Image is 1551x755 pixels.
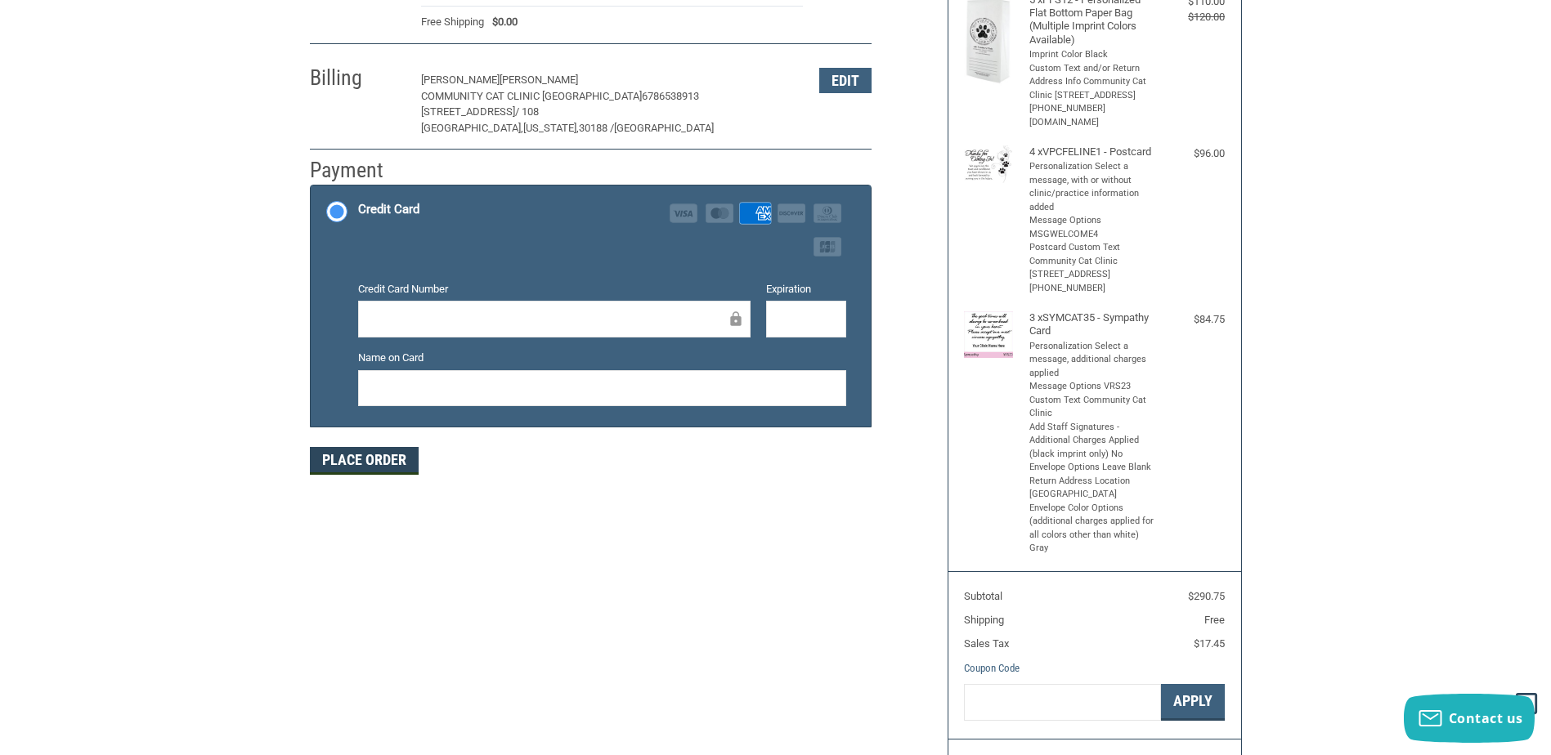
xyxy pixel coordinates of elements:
span: Free [1204,614,1225,626]
span: Community Cat Clinic [GEOGRAPHIC_DATA] [421,90,642,102]
h4: 3 x SYMCAT35 - Sympathy Card [1029,311,1156,338]
span: [PERSON_NAME] [421,74,500,86]
li: Return Address Location [GEOGRAPHIC_DATA] [1029,475,1156,502]
li: Imprint Color Black [1029,48,1156,62]
span: Contact us [1449,709,1523,727]
span: Shipping [964,614,1004,626]
button: Contact us [1404,694,1535,743]
h2: Billing [310,65,406,92]
span: [GEOGRAPHIC_DATA], [421,122,523,134]
button: Place Order [310,447,419,475]
div: Credit Card [358,196,419,223]
li: Personalization Select a message, additional charges applied [1029,340,1156,381]
span: [STREET_ADDRESS] [421,105,515,118]
button: Edit [819,68,872,93]
span: 30188 / [579,122,614,134]
span: Subtotal [964,590,1002,602]
span: Sales Tax [964,637,1009,650]
span: $0.00 [484,14,518,30]
span: [PERSON_NAME] [500,74,578,86]
button: Apply [1161,684,1225,721]
h2: Payment [310,157,406,184]
span: [GEOGRAPHIC_DATA] [614,122,714,134]
a: Coupon Code [964,662,1020,674]
li: Custom Text Community Cat Clinic [1029,394,1156,421]
li: Envelope Options Leave Blank [1029,461,1156,475]
span: 6786538913 [642,90,699,102]
li: Add Staff Signatures - Additional Charges Applied (black imprint only) No [1029,421,1156,462]
li: Postcard Custom Text Community Cat Clinic [STREET_ADDRESS] [PHONE_NUMBER] [1029,241,1156,295]
label: Credit Card Number [358,281,751,297]
span: / 108 [515,105,539,118]
li: Custom Text and/or Return Address Info Community Cat Clinic [STREET_ADDRESS] [PHONE_NUMBER] [DOMA... [1029,62,1156,130]
span: $17.45 [1194,637,1225,650]
div: $84.75 [1159,311,1225,328]
li: Message Options MSGWELCOME4 [1029,214,1156,241]
li: Personalization Select a message, with or without clinic/practice information added [1029,160,1156,214]
span: Free Shipping [421,14,484,30]
label: Expiration [766,281,846,297]
li: Message Options VRS23 [1029,380,1156,394]
h4: 4 x VPCFELINE1 - Postcard [1029,145,1156,159]
span: $290.75 [1188,590,1225,602]
div: $120.00 [1159,9,1225,25]
div: $96.00 [1159,145,1225,162]
span: [US_STATE], [523,122,579,134]
label: Name on Card [358,350,846,366]
li: Envelope Color Options (additional charges applied for all colors other than white) Gray [1029,502,1156,556]
input: Gift Certificate or Coupon Code [964,684,1161,721]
